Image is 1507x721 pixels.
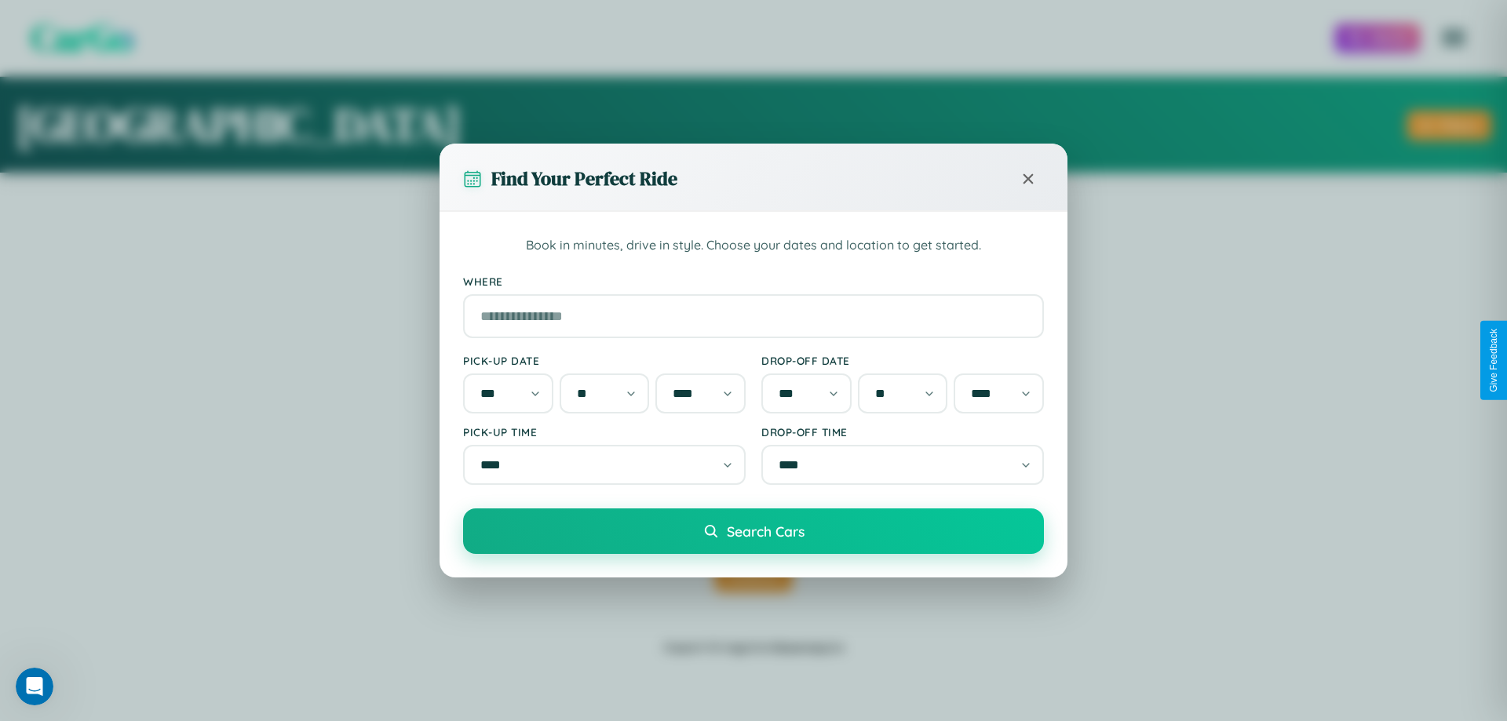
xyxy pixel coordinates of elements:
[463,235,1044,256] p: Book in minutes, drive in style. Choose your dates and location to get started.
[463,508,1044,554] button: Search Cars
[491,166,677,191] h3: Find Your Perfect Ride
[761,354,1044,367] label: Drop-off Date
[761,425,1044,439] label: Drop-off Time
[463,275,1044,288] label: Where
[727,523,805,540] span: Search Cars
[463,354,746,367] label: Pick-up Date
[463,425,746,439] label: Pick-up Time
